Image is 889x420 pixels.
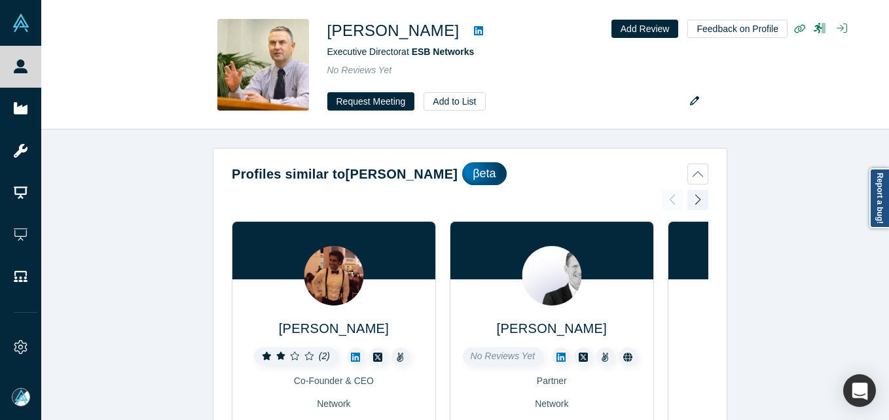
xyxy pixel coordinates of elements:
div: βeta [462,162,506,185]
a: [PERSON_NAME] [279,321,389,336]
h1: [PERSON_NAME] [327,19,460,43]
a: ESB Networks [412,46,475,57]
button: Request Meeting [327,92,415,111]
div: Network [242,397,426,411]
i: ( 2 ) [319,351,330,361]
button: Add Review [611,20,679,38]
img: Mia Scott's Account [12,388,30,406]
span: Co-Founder & CEO [294,376,374,386]
img: Alchemist Vault Logo [12,14,30,32]
a: Report a bug! [869,168,889,228]
a: [PERSON_NAME] [497,321,607,336]
button: Feedback on Profile [687,20,788,38]
span: Partner [537,376,567,386]
div: Angel · Strategic Investor [678,397,862,411]
img: John Gardner's Profile Image [522,246,581,306]
button: Profiles similar to[PERSON_NAME]βeta [232,162,708,185]
span: Executive Director at [327,46,475,57]
span: No Reviews Yet [327,65,392,75]
h2: Profiles similar to [PERSON_NAME] [232,164,458,184]
img: Sahil Gupta's Profile Image [304,246,363,306]
button: Add to List [424,92,485,111]
img: Paul Mulvaney's Profile Image [217,19,309,111]
div: Network [460,397,644,411]
span: No Reviews Yet [471,351,535,361]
